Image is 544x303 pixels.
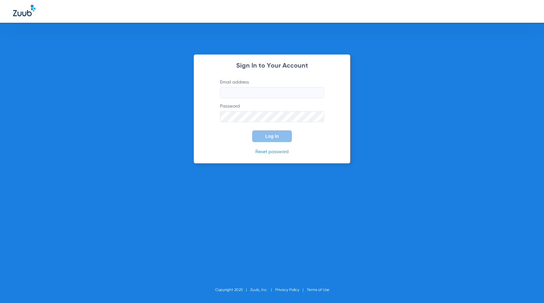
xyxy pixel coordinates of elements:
[220,79,324,98] label: Email address
[252,130,292,142] button: Log In
[220,111,324,122] input: Password
[511,272,544,303] iframe: Chat Widget
[307,288,329,292] a: Terms of Use
[220,87,324,98] input: Email address
[255,150,289,154] a: Reset password
[215,287,250,293] li: Copyright 2025
[250,287,275,293] li: Zuub, Inc.
[265,134,279,139] span: Log In
[210,63,334,69] h2: Sign In to Your Account
[275,288,299,292] a: Privacy Policy
[220,103,324,122] label: Password
[13,5,35,16] img: Zuub Logo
